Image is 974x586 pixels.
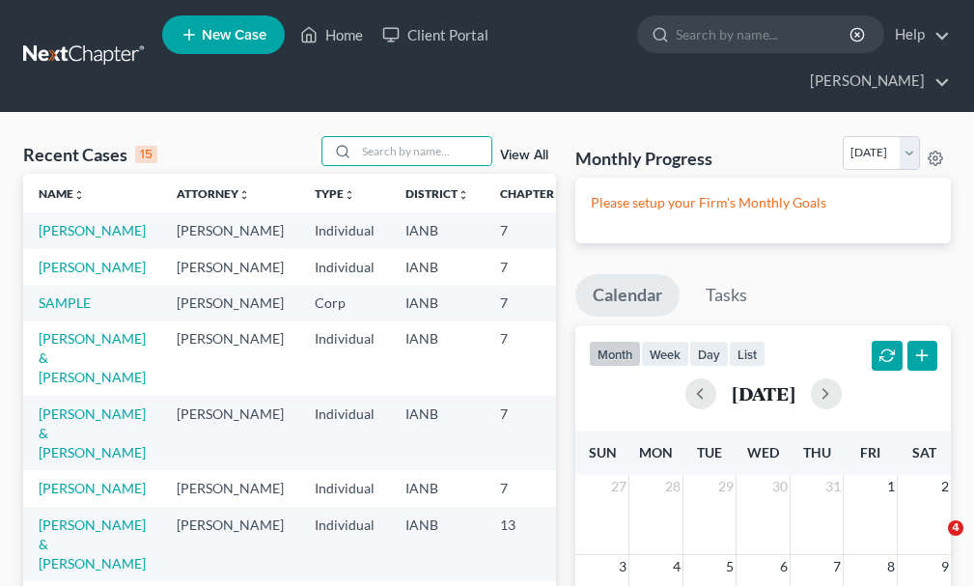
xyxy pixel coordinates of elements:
[344,189,355,201] i: unfold_more
[589,444,617,460] span: Sun
[299,249,390,285] td: Individual
[299,212,390,248] td: Individual
[390,396,485,470] td: IANB
[823,475,843,498] span: 31
[575,147,712,170] h3: Monthly Progress
[161,212,299,248] td: [PERSON_NAME]
[575,274,680,317] a: Calendar
[485,212,581,248] td: 7
[729,341,765,367] button: list
[161,285,299,321] td: [PERSON_NAME]
[390,249,485,285] td: IANB
[617,555,628,578] span: 3
[676,16,852,52] input: Search by name...
[373,17,498,52] a: Client Portal
[770,475,790,498] span: 30
[390,321,485,396] td: IANB
[689,341,729,367] button: day
[663,475,682,498] span: 28
[39,516,146,572] a: [PERSON_NAME] & [PERSON_NAME]
[299,285,390,321] td: Corp
[39,222,146,238] a: [PERSON_NAME]
[885,555,897,578] span: 8
[724,555,736,578] span: 5
[299,470,390,506] td: Individual
[485,249,581,285] td: 7
[485,396,581,470] td: 7
[912,444,936,460] span: Sat
[500,149,548,162] a: View All
[299,321,390,396] td: Individual
[591,193,935,212] p: Please setup your Firm's Monthly Goals
[885,475,897,498] span: 1
[161,507,299,581] td: [PERSON_NAME]
[948,520,963,536] span: 4
[778,555,790,578] span: 6
[405,186,469,201] a: Districtunfold_more
[688,274,765,317] a: Tasks
[458,189,469,201] i: unfold_more
[291,17,373,52] a: Home
[39,186,85,201] a: Nameunfold_more
[641,341,689,367] button: week
[908,520,955,567] iframe: Intercom live chat
[202,28,266,42] span: New Case
[390,507,485,581] td: IANB
[238,189,250,201] i: unfold_more
[177,186,250,201] a: Attorneyunfold_more
[885,17,950,52] a: Help
[485,507,581,581] td: 13
[161,321,299,396] td: [PERSON_NAME]
[39,405,146,460] a: [PERSON_NAME] & [PERSON_NAME]
[697,444,722,460] span: Tue
[485,470,581,506] td: 7
[671,555,682,578] span: 4
[500,186,566,201] a: Chapterunfold_more
[860,444,880,460] span: Fri
[800,64,950,98] a: [PERSON_NAME]
[161,396,299,470] td: [PERSON_NAME]
[485,321,581,396] td: 7
[299,396,390,470] td: Individual
[609,475,628,498] span: 27
[161,249,299,285] td: [PERSON_NAME]
[39,294,91,311] a: SAMPLE
[135,146,157,163] div: 15
[39,480,146,496] a: [PERSON_NAME]
[73,189,85,201] i: unfold_more
[639,444,673,460] span: Mon
[390,285,485,321] td: IANB
[39,330,146,385] a: [PERSON_NAME] & [PERSON_NAME]
[390,212,485,248] td: IANB
[732,383,795,404] h2: [DATE]
[803,444,831,460] span: Thu
[716,475,736,498] span: 29
[299,507,390,581] td: Individual
[485,285,581,321] td: 7
[589,341,641,367] button: month
[39,259,146,275] a: [PERSON_NAME]
[554,189,566,201] i: unfold_more
[356,137,491,165] input: Search by name...
[747,444,779,460] span: Wed
[315,186,355,201] a: Typeunfold_more
[161,470,299,506] td: [PERSON_NAME]
[390,470,485,506] td: IANB
[831,555,843,578] span: 7
[939,475,951,498] span: 2
[23,143,157,166] div: Recent Cases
